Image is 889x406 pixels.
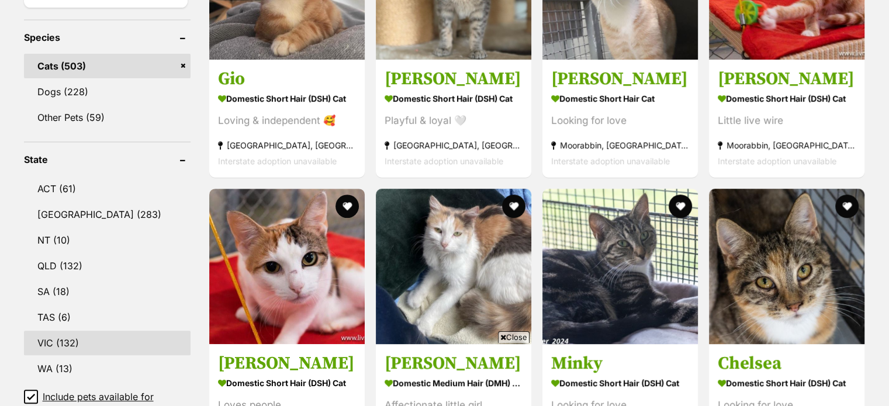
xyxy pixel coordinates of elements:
strong: Domestic Short Hair Cat [551,90,689,107]
div: Looking for love [551,113,689,129]
strong: Moorabbin, [GEOGRAPHIC_DATA] [551,137,689,153]
span: Close [498,331,530,343]
span: Interstate adoption unavailable [718,156,836,166]
img: Ruth Russelton - Domestic Medium Hair (DMH) Cat [376,189,531,344]
a: [PERSON_NAME] Domestic Short Hair Cat Looking for love Moorabbin, [GEOGRAPHIC_DATA] Interstate ad... [542,59,698,178]
a: ACT (61) [24,176,191,201]
h3: [PERSON_NAME] [385,68,523,90]
button: favourite [502,195,525,218]
div: Playful & loyal 🤍 [385,113,523,129]
strong: Domestic Short Hair (DSH) Cat [551,374,689,391]
iframe: Advertisement [232,348,658,400]
img: Chelsea - Domestic Short Hair (DSH) Cat [709,189,864,344]
a: VIC (132) [24,331,191,355]
a: WA (13) [24,356,191,381]
a: Gio Domestic Short Hair (DSH) Cat Loving & independent 🥰 [GEOGRAPHIC_DATA], [GEOGRAPHIC_DATA] Int... [209,59,365,178]
strong: Moorabbin, [GEOGRAPHIC_DATA] [718,137,856,153]
a: [GEOGRAPHIC_DATA] (283) [24,202,191,227]
a: QLD (132) [24,254,191,278]
button: favourite [335,195,359,218]
h3: [PERSON_NAME] [718,68,856,90]
a: TAS (6) [24,305,191,329]
button: favourite [835,195,859,218]
img: Hazel Moriarty - Domestic Short Hair (DSH) Cat [209,189,365,344]
strong: Domestic Short Hair (DSH) Cat [718,90,856,107]
strong: [GEOGRAPHIC_DATA], [GEOGRAPHIC_DATA] [218,137,356,153]
a: Other Pets (59) [24,105,191,130]
a: Cats (503) [24,54,191,78]
span: Interstate adoption unavailable [551,156,670,166]
strong: Domestic Short Hair (DSH) Cat [385,90,523,107]
div: Loving & independent 🥰 [218,113,356,129]
header: State [24,154,191,165]
span: Interstate adoption unavailable [218,156,337,166]
h3: Gio [218,68,356,90]
h3: Chelsea [718,352,856,374]
strong: [GEOGRAPHIC_DATA], [GEOGRAPHIC_DATA] [385,137,523,153]
a: NT (10) [24,228,191,252]
h3: [PERSON_NAME] [218,352,356,374]
strong: Domestic Short Hair (DSH) Cat [718,374,856,391]
div: Little live wire [718,113,856,129]
strong: Domestic Short Hair (DSH) Cat [218,90,356,107]
img: Minky - Domestic Short Hair (DSH) Cat [542,189,698,344]
button: favourite [669,195,692,218]
a: SA (18) [24,279,191,304]
a: Dogs (228) [24,79,191,104]
h3: [PERSON_NAME] [551,68,689,90]
span: Interstate adoption unavailable [385,156,503,166]
a: [PERSON_NAME] Domestic Short Hair (DSH) Cat Playful & loyal 🤍 [GEOGRAPHIC_DATA], [GEOGRAPHIC_DATA... [376,59,531,178]
h3: Minky [551,352,689,374]
header: Species [24,32,191,43]
strong: Domestic Short Hair (DSH) Cat [218,374,356,391]
a: [PERSON_NAME] Domestic Short Hair (DSH) Cat Little live wire Moorabbin, [GEOGRAPHIC_DATA] Interst... [709,59,864,178]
